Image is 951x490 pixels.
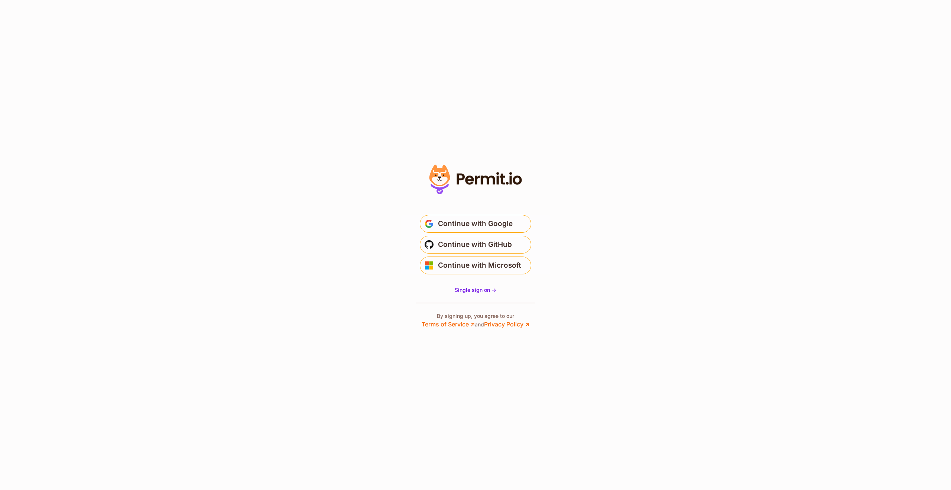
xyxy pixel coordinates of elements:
[422,320,475,328] a: Terms of Service ↗
[420,257,531,274] button: Continue with Microsoft
[438,259,521,271] span: Continue with Microsoft
[420,215,531,233] button: Continue with Google
[455,286,496,294] a: Single sign on ->
[438,239,512,251] span: Continue with GitHub
[438,218,513,230] span: Continue with Google
[422,312,529,329] p: By signing up, you agree to our and
[455,287,496,293] span: Single sign on ->
[420,236,531,254] button: Continue with GitHub
[484,320,529,328] a: Privacy Policy ↗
